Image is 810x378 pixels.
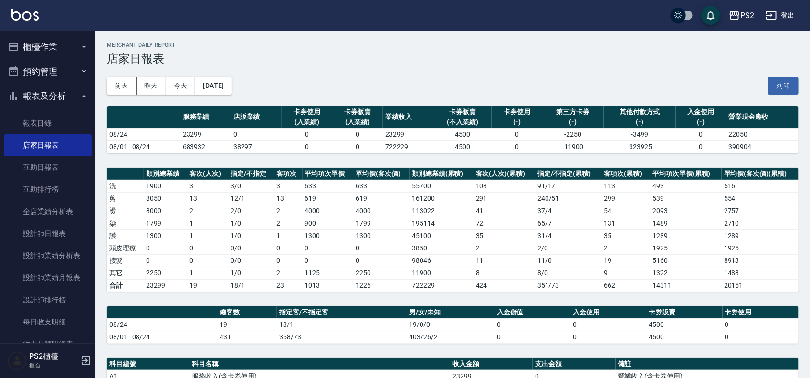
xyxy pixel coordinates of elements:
th: 卡券使用 [723,306,799,319]
td: 2757 [722,205,799,217]
td: 55700 [410,180,473,192]
td: 3 / 0 [228,180,274,192]
td: 19 [187,279,228,292]
td: 2 / 0 [535,242,601,254]
h2: Merchant Daily Report [107,42,799,48]
th: 客次(人次) [187,168,228,180]
th: 服務業績 [180,106,231,129]
td: 195114 [410,217,473,229]
td: 662 [601,279,650,292]
div: 第三方卡券 [545,107,601,117]
td: 2 [274,267,303,279]
div: 卡券使用 [284,107,330,117]
div: 入金使用 [678,107,724,117]
button: 預約管理 [4,59,92,84]
td: 其它 [107,267,144,279]
div: (-) [545,117,601,127]
td: 0 [332,128,383,140]
td: 1125 [303,267,354,279]
td: 1 / 0 [228,217,274,229]
td: 1925 [650,242,722,254]
td: 染 [107,217,144,229]
td: 13 [274,192,303,205]
td: 08/24 [107,318,217,331]
a: 設計師業績月報表 [4,267,92,289]
td: 299 [601,192,650,205]
td: 08/24 [107,128,180,140]
a: 每日收支明細 [4,311,92,333]
td: 2 [473,242,535,254]
td: 35 [473,229,535,242]
td: 08/01 - 08/24 [107,331,217,343]
td: 41 [473,205,535,217]
a: 收支分類明細表 [4,333,92,355]
td: 19 [601,254,650,267]
td: 8913 [722,254,799,267]
td: 1300 [144,229,187,242]
th: 男/女/未知 [407,306,494,319]
td: 91 / 17 [535,180,601,192]
td: 0 [494,318,570,331]
th: 科目編號 [107,358,189,370]
td: 35 [601,229,650,242]
td: 4500 [433,140,492,153]
th: 指定/不指定 [228,168,274,180]
td: 9 [601,267,650,279]
td: 0 [353,254,410,267]
td: 0 [723,331,799,343]
td: 131 [601,217,650,229]
td: 161200 [410,192,473,205]
td: 0 [231,128,282,140]
td: 20151 [722,279,799,292]
td: 4500 [646,318,722,331]
td: 0 / 0 [228,254,274,267]
td: 1 [187,229,228,242]
td: 2 / 0 [228,205,274,217]
td: 11900 [410,267,473,279]
td: 4500 [646,331,722,343]
td: 8 [473,267,535,279]
td: 1289 [722,229,799,242]
div: (-) [606,117,673,127]
td: 剪 [107,192,144,205]
td: 8 / 0 [535,267,601,279]
th: 單均價(客次價) [353,168,410,180]
td: 1489 [650,217,722,229]
td: 4000 [353,205,410,217]
td: 4000 [303,205,354,217]
td: 351/73 [535,279,601,292]
td: 390904 [726,140,799,153]
td: 424 [473,279,535,292]
td: 431 [217,331,277,343]
td: 554 [722,192,799,205]
a: 互助日報表 [4,156,92,178]
td: 31 / 4 [535,229,601,242]
td: 493 [650,180,722,192]
td: 0 [492,140,542,153]
td: 頭皮理療 [107,242,144,254]
td: 0 [274,254,303,267]
td: 633 [353,180,410,192]
td: 722229 [383,140,433,153]
td: 2 [601,242,650,254]
a: 設計師業績分析表 [4,245,92,267]
td: 1300 [353,229,410,242]
h3: 店家日報表 [107,52,799,65]
td: 0 [187,254,228,267]
p: 櫃台 [29,361,78,370]
td: 619 [353,192,410,205]
td: 1300 [303,229,354,242]
th: 類別總業績(累積) [410,168,473,180]
td: -3499 [604,128,676,140]
button: 櫃檯作業 [4,34,92,59]
a: 全店業績分析表 [4,201,92,223]
td: 洗 [107,180,144,192]
td: 683932 [180,140,231,153]
td: 1322 [650,267,722,279]
img: Person [8,351,27,370]
td: 619 [303,192,354,205]
td: 65 / 7 [535,217,601,229]
td: 0 [723,318,799,331]
table: a dense table [107,306,799,344]
button: 昨天 [137,77,166,95]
